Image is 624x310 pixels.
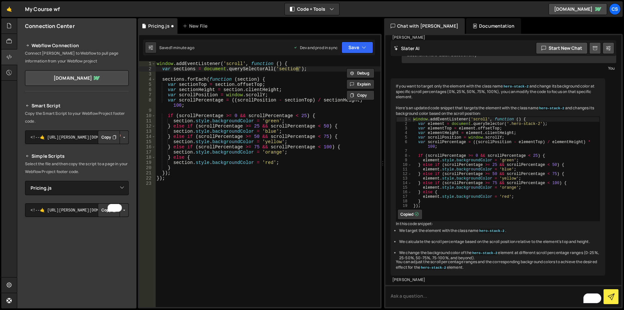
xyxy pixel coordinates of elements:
[25,49,129,65] p: Connect [PERSON_NAME] to Webflow to pull page information from your Webflow project
[25,152,129,160] h2: Simple Scripts
[396,172,411,176] div: 12
[98,130,120,144] button: Copy
[25,228,129,286] iframe: YouTube video player
[25,42,129,49] h2: Webflow Connection
[397,209,422,220] button: Copied
[25,203,129,217] textarea: To enrich screen reader interactions, please activate Accessibility in Grammarly extension settings
[25,22,75,30] h2: Connection Center
[139,77,156,82] div: 4
[394,45,420,51] h2: Slater AI
[139,124,156,129] div: 12
[139,181,156,186] div: 23
[139,170,156,176] div: 21
[148,23,170,29] div: Pricing.js
[396,140,411,149] div: 6
[139,82,156,87] div: 5
[139,113,156,118] div: 10
[472,251,498,255] code: hero-stack-2
[139,98,156,108] div: 8
[385,285,621,307] textarea: To enrich screen reader interactions, please activate Accessibility in Grammarly extension settings
[1,1,17,17] a: 🤙
[392,277,604,283] div: [PERSON_NAME]
[98,203,129,217] div: Button group with nested dropdown
[285,3,339,15] button: Code + Tools
[396,195,411,199] div: 17
[25,5,60,13] div: My Course wf
[396,181,411,185] div: 14
[392,35,604,40] div: [PERSON_NAME]
[391,78,605,276] div: If you want to target only the element with the class name and change its background color at spe...
[396,126,411,131] div: 3
[139,72,156,77] div: 3
[420,265,447,270] code: hero-stack-2
[139,87,156,92] div: 6
[346,68,374,78] button: Debug
[479,229,505,233] code: hero-stack-2
[396,149,411,154] div: 7
[139,108,156,113] div: 9
[139,61,156,66] div: 1
[171,45,194,50] div: 1 minute ago
[139,155,156,160] div: 18
[549,3,607,15] a: [DOMAIN_NAME]
[159,45,194,50] div: Saved
[139,66,156,72] div: 2
[139,134,156,139] div: 14
[396,117,411,122] div: 1
[139,176,156,181] div: 22
[25,130,129,144] textarea: To enrich screen reader interactions, please activate Accessibility in Grammarly extension settings
[396,190,411,195] div: 16
[139,165,156,170] div: 20
[503,84,529,89] code: hero-stack-2
[396,163,411,167] div: 10
[342,42,373,53] button: Save
[396,158,411,163] div: 9
[139,139,156,144] div: 15
[399,250,600,261] li: We change the background color of the element at different scroll percentage ranges (0-25%, 25-50...
[396,176,411,181] div: 13
[396,135,411,140] div: 5
[139,150,156,155] div: 17
[396,185,411,190] div: 15
[396,122,411,126] div: 2
[396,131,411,135] div: 4
[396,167,411,172] div: 11
[539,106,565,111] code: hero-stack-2
[396,154,411,158] div: 8
[399,228,600,234] li: We target the element with the class name .
[183,23,210,29] div: New File
[396,199,411,204] div: 18
[293,45,338,50] div: Dev and prod in sync
[384,18,465,34] div: Chat with [PERSON_NAME]
[396,204,411,208] div: 19
[98,203,120,217] button: Copy
[403,65,615,72] div: You
[346,79,374,89] button: Explain
[98,130,129,144] div: Button group with nested dropdown
[139,144,156,150] div: 16
[25,110,129,125] p: Copy the Smart Script to your Webflow Project footer code.
[536,42,588,54] button: Start new chat
[346,90,374,100] button: Copy
[466,18,521,34] div: Documentation
[25,160,129,176] p: Select the file and then copy the script to a page in your Webflow Project footer code.
[139,118,156,124] div: 11
[25,70,129,86] a: [DOMAIN_NAME]
[139,129,156,134] div: 13
[609,3,621,15] a: cs
[399,239,600,245] li: We calculate the scroll percentage based on the scroll position relative to the element's top and...
[139,92,156,98] div: 7
[139,160,156,165] div: 19
[25,102,129,110] h2: Smart Script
